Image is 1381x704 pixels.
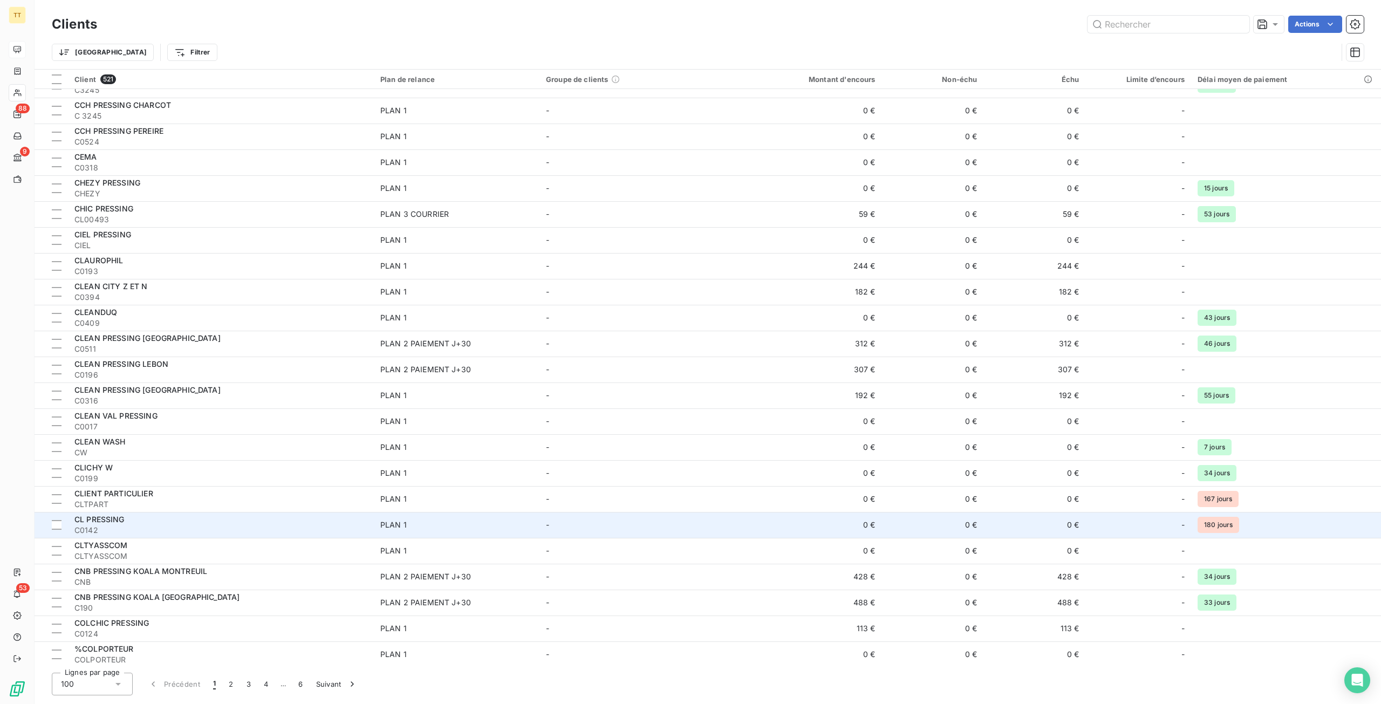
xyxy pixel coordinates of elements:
span: - [1181,338,1185,349]
span: - [546,106,549,115]
span: CCH PRESSING CHARCOT [74,100,171,110]
span: C0318 [74,162,367,173]
span: - [1181,312,1185,323]
td: 0 € [882,460,984,486]
span: - [1181,235,1185,245]
span: CNB [74,577,367,587]
span: 100 [61,679,74,689]
div: Non-échu [888,75,977,84]
span: - [546,391,549,400]
td: 0 € [745,512,881,538]
span: 55 jours [1198,387,1235,404]
div: PLAN 1 [380,235,407,245]
span: 1 [213,679,216,689]
td: 0 € [882,408,984,434]
div: PLAN 2 PAIEMENT J+30 [380,364,471,375]
span: - [546,416,549,426]
div: PLAN 1 [380,286,407,297]
button: Suivant [310,673,364,695]
td: 0 € [882,149,984,175]
span: - [1181,442,1185,453]
td: 113 € [745,616,881,641]
div: PLAN 1 [380,468,407,479]
div: PLAN 1 [380,312,407,323]
span: - [546,598,549,607]
span: - [546,650,549,659]
span: - [1181,390,1185,401]
div: Délai moyen de paiement [1198,75,1375,84]
span: 34 jours [1198,569,1236,585]
span: CLTYASSCOM [74,551,367,562]
td: 0 € [882,253,984,279]
div: PLAN 1 [380,183,407,194]
td: 0 € [745,641,881,667]
td: 0 € [882,124,984,149]
td: 0 € [882,512,984,538]
td: 0 € [984,486,1086,512]
td: 0 € [882,98,984,124]
div: PLAN 1 [380,105,407,116]
span: C0409 [74,318,367,329]
div: PLAN 1 [380,520,407,530]
span: 33 jours [1198,594,1236,611]
span: - [546,365,549,374]
td: 0 € [984,149,1086,175]
td: 0 € [745,149,881,175]
div: Échu [990,75,1079,84]
span: CLEAN VAL PRESSING [74,411,158,420]
div: PLAN 1 [380,623,407,634]
td: 182 € [984,279,1086,305]
span: - [1181,364,1185,375]
td: 0 € [882,382,984,408]
span: - [1181,468,1185,479]
span: C0316 [74,395,367,406]
span: CL00493 [74,214,367,225]
span: - [546,235,549,244]
td: 0 € [882,590,984,616]
div: PLAN 1 [380,545,407,556]
td: 0 € [984,227,1086,253]
td: 0 € [882,538,984,564]
span: %COLPORTEUR [74,644,134,653]
td: 0 € [984,175,1086,201]
span: C 3245 [74,111,367,121]
td: 113 € [984,616,1086,641]
td: 0 € [882,227,984,253]
span: CHEZY [74,188,367,199]
td: 0 € [984,460,1086,486]
span: - [1181,416,1185,427]
div: PLAN 1 [380,131,407,142]
span: - [1181,649,1185,660]
div: PLAN 2 PAIEMENT J+30 [380,338,471,349]
td: 0 € [745,175,881,201]
span: CHIC PRESSING [74,204,133,213]
td: 312 € [745,331,881,357]
td: 307 € [745,357,881,382]
span: 7 jours [1198,439,1232,455]
td: 307 € [984,357,1086,382]
span: C0193 [74,266,367,277]
span: 180 jours [1198,517,1239,533]
div: PLAN 1 [380,649,407,660]
span: - [1181,286,1185,297]
td: 0 € [882,201,984,227]
span: - [546,183,549,193]
span: 9 [20,147,30,156]
span: CLTPART [74,499,367,510]
span: - [546,468,549,477]
button: Actions [1288,16,1342,33]
td: 59 € [984,201,1086,227]
span: - [1181,131,1185,142]
span: - [546,313,549,322]
td: 0 € [882,175,984,201]
td: 182 € [745,279,881,305]
button: 3 [240,673,257,695]
span: CW [74,447,367,458]
div: PLAN 1 [380,416,407,427]
td: 0 € [882,331,984,357]
span: 15 jours [1198,180,1234,196]
span: - [1181,157,1185,168]
span: COLPORTEUR [74,654,367,665]
div: Montant d'encours [751,75,875,84]
span: - [546,339,549,348]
